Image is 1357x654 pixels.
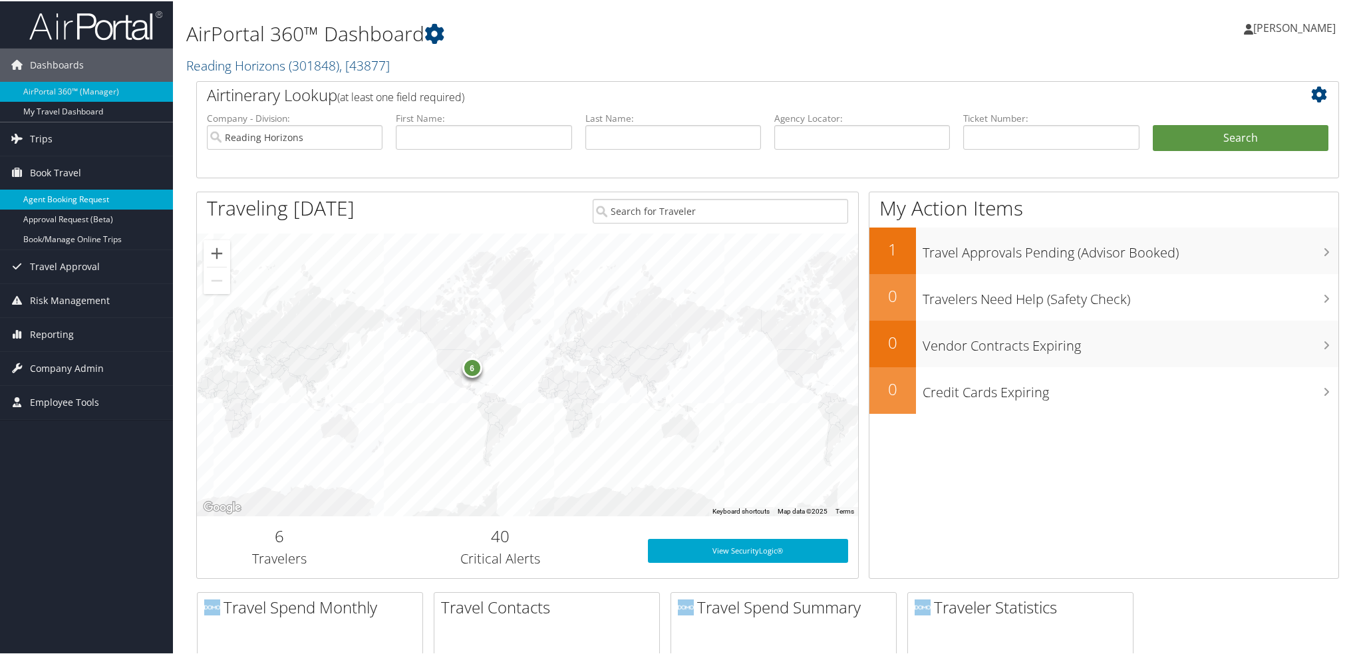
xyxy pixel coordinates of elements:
h1: My Action Items [869,193,1338,221]
span: Employee Tools [30,385,99,418]
h3: Credit Cards Expiring [923,375,1338,401]
h2: Travel Spend Summary [678,595,896,617]
h2: 0 [869,283,916,306]
span: , [ 43877 ] [339,55,390,73]
label: Last Name: [585,110,761,124]
a: Reading Horizons [186,55,390,73]
a: 0Travelers Need Help (Safety Check) [869,273,1338,319]
button: Zoom in [204,239,230,265]
a: Open this area in Google Maps (opens a new window) [200,498,244,515]
h3: Vendor Contracts Expiring [923,329,1338,354]
span: Reporting [30,317,74,350]
h2: Airtinerary Lookup [207,82,1233,105]
h2: Travel Contacts [441,595,659,617]
img: domo-logo.png [678,598,694,614]
span: [PERSON_NAME] [1253,19,1336,34]
span: Book Travel [30,155,81,188]
label: First Name: [396,110,571,124]
span: (at least one field required) [337,88,464,103]
img: airportal-logo.png [29,9,162,40]
h3: Travelers Need Help (Safety Check) [923,282,1338,307]
h2: 0 [869,377,916,399]
button: Keyboard shortcuts [712,506,770,515]
input: Search for Traveler [593,198,848,222]
span: Company Admin [30,351,104,384]
h2: Travel Spend Monthly [204,595,422,617]
h2: 1 [869,237,916,259]
a: 0Vendor Contracts Expiring [869,319,1338,366]
span: ( 301848 ) [289,55,339,73]
h2: 6 [207,524,352,546]
img: domo-logo.png [915,598,931,614]
h1: AirPortal 360™ Dashboard [186,19,961,47]
h2: 0 [869,330,916,353]
img: domo-logo.png [204,598,220,614]
a: 0Credit Cards Expiring [869,366,1338,412]
h1: Traveling [DATE] [207,193,355,221]
div: 6 [462,357,482,377]
span: Dashboards [30,47,84,81]
label: Ticket Number: [963,110,1139,124]
h2: Traveler Statistics [915,595,1133,617]
span: Risk Management [30,283,110,316]
h3: Travel Approvals Pending (Advisor Booked) [923,236,1338,261]
h2: 40 [372,524,627,546]
button: Search [1153,124,1328,150]
label: Agency Locator: [774,110,950,124]
h3: Travelers [207,548,352,567]
a: [PERSON_NAME] [1244,7,1349,47]
label: Company - Division: [207,110,382,124]
span: Trips [30,121,53,154]
h3: Critical Alerts [372,548,627,567]
a: 1Travel Approvals Pending (Advisor Booked) [869,226,1338,273]
a: Terms (opens in new tab) [835,506,854,514]
img: Google [200,498,244,515]
span: Travel Approval [30,249,100,282]
button: Zoom out [204,266,230,293]
a: View SecurityLogic® [648,538,848,562]
span: Map data ©2025 [778,506,828,514]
